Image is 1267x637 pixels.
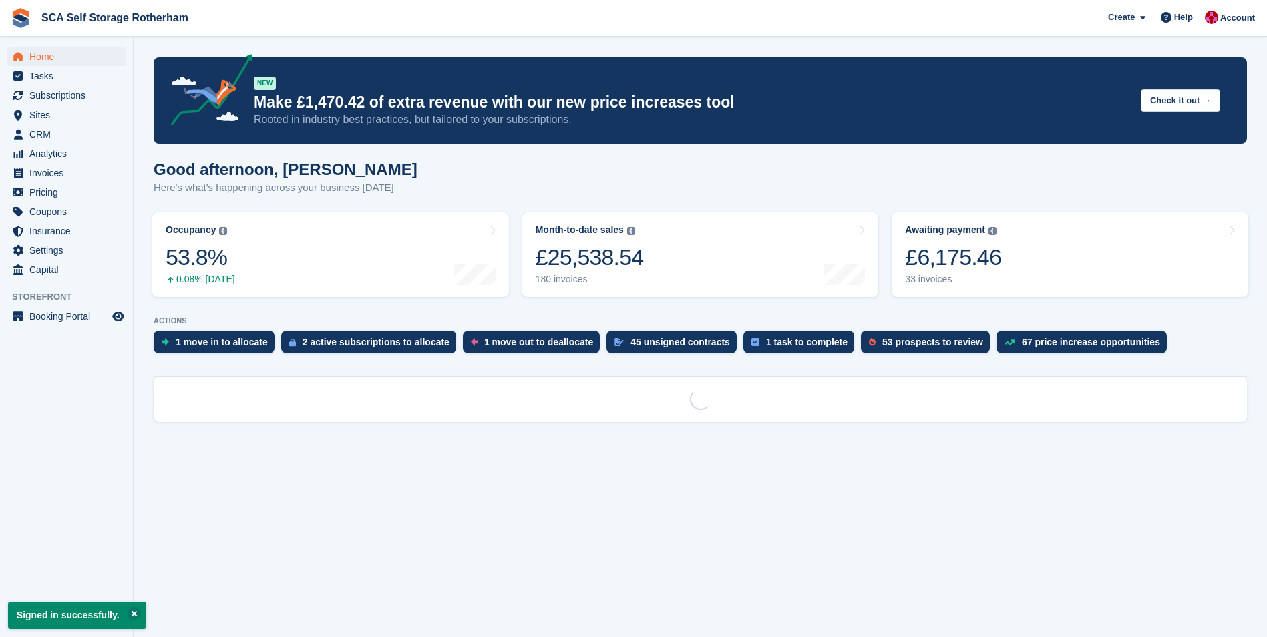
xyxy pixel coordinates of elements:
img: active_subscription_to_allocate_icon-d502201f5373d7db506a760aba3b589e785aa758c864c3986d89f69b8ff3... [289,338,296,347]
a: menu [7,241,126,260]
a: menu [7,86,126,105]
a: menu [7,164,126,182]
a: menu [7,307,126,326]
div: 53 prospects to review [882,337,983,347]
img: icon-info-grey-7440780725fd019a000dd9b08b2336e03edf1995a4989e88bcd33f0948082b44.svg [988,227,997,235]
a: Occupancy 53.8% 0.08% [DATE] [152,212,509,297]
span: Insurance [29,222,110,240]
div: 33 invoices [905,274,1001,285]
img: Thomas Webb [1205,11,1218,24]
a: 1 move out to deallocate [463,331,606,360]
p: Signed in successfully. [8,602,146,629]
p: Rooted in industry best practices, but tailored to your subscriptions. [254,112,1130,127]
span: Analytics [29,144,110,163]
img: price-adjustments-announcement-icon-8257ccfd72463d97f412b2fc003d46551f7dbcb40ab6d574587a9cd5c0d94... [160,54,253,130]
a: menu [7,105,126,124]
div: Occupancy [166,224,216,236]
div: Month-to-date sales [536,224,624,236]
p: Make £1,470.42 of extra revenue with our new price increases tool [254,93,1130,112]
span: Storefront [12,290,133,304]
img: prospect-51fa495bee0391a8d652442698ab0144808aea92771e9ea1ae160a38d050c398.svg [869,338,876,346]
img: contract_signature_icon-13c848040528278c33f63329250d36e43548de30e8caae1d1a13099fd9432cc5.svg [614,338,624,346]
img: icon-info-grey-7440780725fd019a000dd9b08b2336e03edf1995a4989e88bcd33f0948082b44.svg [219,227,227,235]
span: Pricing [29,183,110,202]
a: menu [7,183,126,202]
img: move_ins_to_allocate_icon-fdf77a2bb77ea45bf5b3d319d69a93e2d87916cf1d5bf7949dd705db3b84f3ca.svg [162,338,169,346]
span: Home [29,47,110,66]
a: Month-to-date sales £25,538.54 180 invoices [522,212,879,297]
div: Awaiting payment [905,224,985,236]
a: menu [7,260,126,279]
span: Create [1108,11,1135,24]
a: 53 prospects to review [861,331,997,360]
div: 2 active subscriptions to allocate [303,337,449,347]
span: Account [1220,11,1255,25]
div: 53.8% [166,244,235,271]
div: 45 unsigned contracts [630,337,730,347]
div: NEW [254,77,276,90]
span: Sites [29,105,110,124]
div: 0.08% [DATE] [166,274,235,285]
a: 67 price increase opportunities [997,331,1173,360]
div: 1 task to complete [766,337,848,347]
a: Preview store [110,308,126,325]
p: ACTIONS [154,316,1247,325]
a: menu [7,125,126,144]
span: Invoices [29,164,110,182]
span: Tasks [29,67,110,85]
div: 1 move out to deallocate [484,337,593,347]
a: Awaiting payment £6,175.46 33 invoices [892,212,1248,297]
a: 2 active subscriptions to allocate [281,331,463,360]
div: 67 price increase opportunities [1022,337,1160,347]
a: menu [7,202,126,221]
img: task-75834270c22a3079a89374b754ae025e5fb1db73e45f91037f5363f120a921f8.svg [751,338,759,346]
span: Settings [29,241,110,260]
h1: Good afternoon, [PERSON_NAME] [154,160,417,178]
a: menu [7,222,126,240]
div: £6,175.46 [905,244,1001,271]
span: Booking Portal [29,307,110,326]
p: Here's what's happening across your business [DATE] [154,180,417,196]
a: menu [7,47,126,66]
a: 45 unsigned contracts [606,331,743,360]
div: £25,538.54 [536,244,644,271]
span: Subscriptions [29,86,110,105]
img: move_outs_to_deallocate_icon-f764333ba52eb49d3ac5e1228854f67142a1ed5810a6f6cc68b1a99e826820c5.svg [471,338,478,346]
a: 1 task to complete [743,331,861,360]
span: Capital [29,260,110,279]
span: Help [1174,11,1193,24]
a: menu [7,67,126,85]
button: Check it out → [1141,89,1220,112]
span: Coupons [29,202,110,221]
span: CRM [29,125,110,144]
div: 1 move in to allocate [176,337,268,347]
img: icon-info-grey-7440780725fd019a000dd9b08b2336e03edf1995a4989e88bcd33f0948082b44.svg [627,227,635,235]
div: 180 invoices [536,274,644,285]
img: price_increase_opportunities-93ffe204e8149a01c8c9dc8f82e8f89637d9d84a8eef4429ea346261dce0b2c0.svg [1005,339,1015,345]
a: 1 move in to allocate [154,331,281,360]
a: menu [7,144,126,163]
a: SCA Self Storage Rotherham [36,7,194,29]
img: stora-icon-8386f47178a22dfd0bd8f6a31ec36ba5ce8667c1dd55bd0f319d3a0aa187defe.svg [11,8,31,28]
